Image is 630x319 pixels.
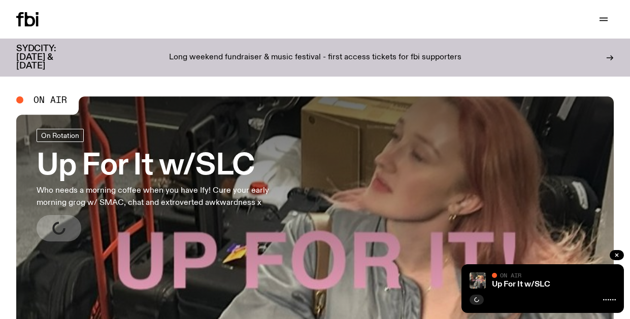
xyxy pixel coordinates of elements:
[37,152,296,181] h3: Up For It w/SLC
[34,95,67,104] span: On Air
[500,272,521,278] span: On Air
[492,280,550,289] a: Up For It w/SLC
[37,129,84,142] a: On Rotation
[41,132,79,139] span: On Rotation
[169,53,461,62] p: Long weekend fundraiser & music festival - first access tickets for fbi supporters
[37,129,296,241] a: Up For It w/SLCWho needs a morning coffee when you have Ify! Cure your early morning grog w/ SMAC...
[16,45,81,70] h3: SYDCITY: [DATE] & [DATE]
[37,185,296,209] p: Who needs a morning coffee when you have Ify! Cure your early morning grog w/ SMAC, chat and extr...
